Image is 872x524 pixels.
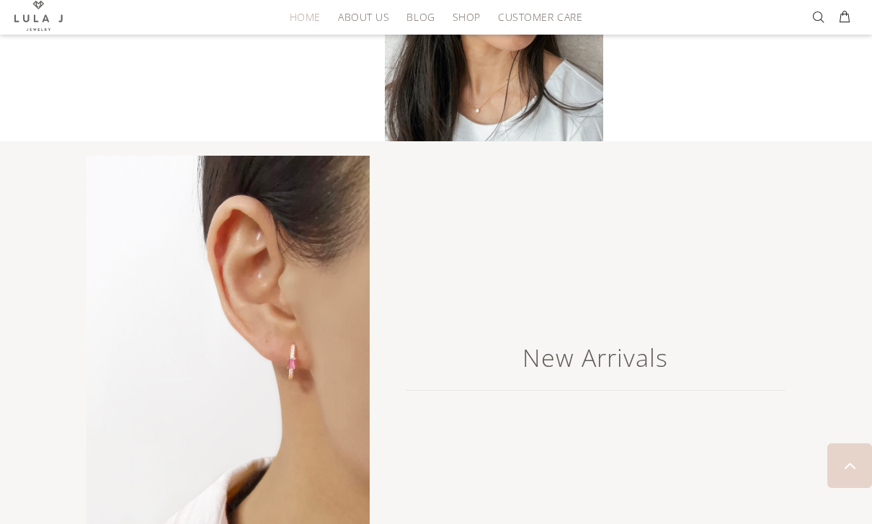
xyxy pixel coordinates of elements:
span: Blog [406,12,435,22]
a: BACK TO TOP [827,443,872,488]
a: HOME [281,6,329,28]
span: Customer Care [498,12,582,22]
a: Customer Care [489,6,582,28]
span: Shop [453,12,481,22]
span: HOME [290,12,321,22]
a: New Arrivals [406,325,786,390]
span: About Us [338,12,389,22]
a: Shop [444,6,489,28]
a: About Us [329,6,398,28]
a: Blog [398,6,443,28]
